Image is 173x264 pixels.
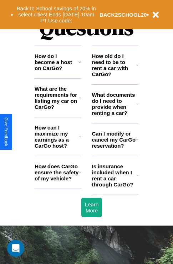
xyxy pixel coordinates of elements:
div: Give Feedback [4,117,9,146]
h3: Is insurance included when I rent a car through CarGo? [92,163,137,188]
h3: How can I maximize my earnings as a CarGo host? [35,125,79,149]
h3: What are the requirements for listing my car on CarGo? [35,86,79,110]
b: BACK2SCHOOL20 [100,12,147,18]
h3: Can I modify or cancel my CarGo reservation? [92,131,136,149]
button: Learn More [81,198,102,217]
button: Back to School savings of 20% in select cities! Ends [DATE] 10am PT.Use code: [13,4,100,26]
h3: How do I become a host on CarGo? [35,53,78,71]
h3: What documents do I need to provide when renting a car? [92,92,137,116]
h3: How does CarGo ensure the safety of my vehicle? [35,163,79,181]
h3: How old do I need to be to rent a car with CarGo? [92,53,137,77]
iframe: Intercom live chat [7,240,24,257]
